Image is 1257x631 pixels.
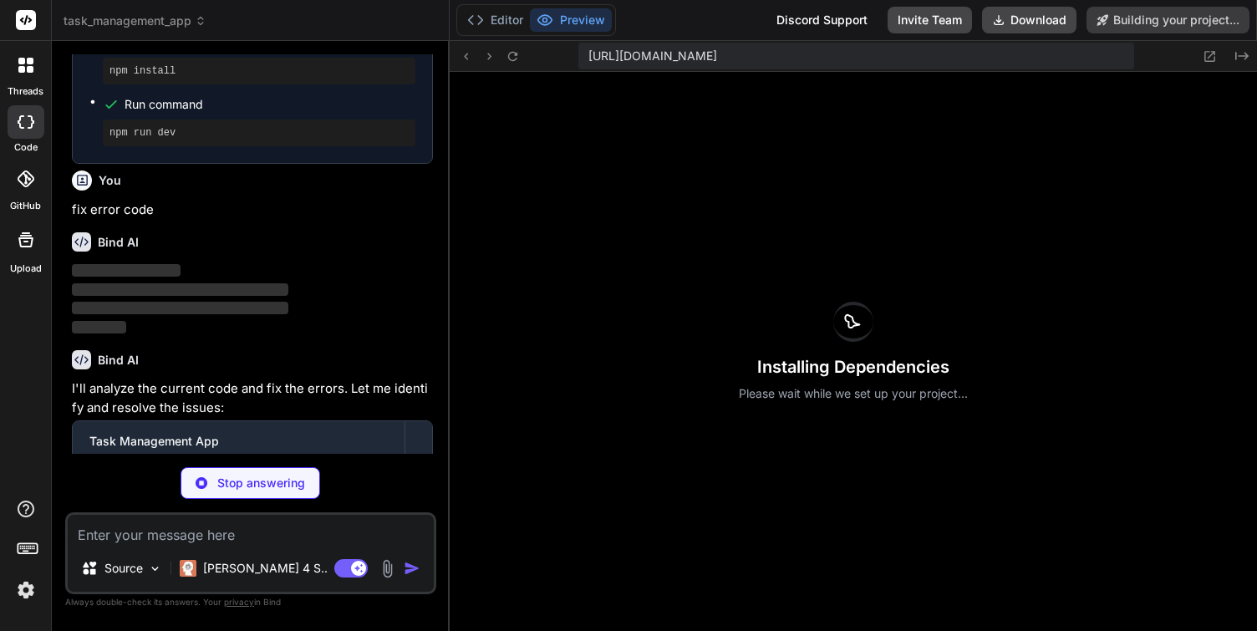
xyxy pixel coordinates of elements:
div: Task Management App [89,433,388,450]
label: Upload [10,262,42,276]
label: code [14,140,38,155]
p: fix error code [72,201,433,220]
h3: Installing Dependencies [739,355,968,379]
h6: You [99,172,121,189]
span: privacy [224,597,254,607]
div: Click to open Workbench [89,451,388,465]
span: task_management_app [64,13,206,29]
span: ‌ [72,264,181,277]
p: Always double-check its answers. Your in Bind [65,594,436,610]
img: Pick Models [148,562,162,576]
p: [PERSON_NAME] 4 S.. [203,560,328,577]
img: settings [12,576,40,604]
button: Editor [461,8,530,32]
span: [URL][DOMAIN_NAME] [588,48,717,64]
h6: Bind AI [98,352,139,369]
p: I'll analyze the current code and fix the errors. Let me identify and resolve the issues: [72,379,433,417]
p: Source [104,560,143,577]
span: ‌ [72,321,126,333]
span: Run command [125,96,415,113]
button: Building your project... [1087,7,1249,33]
p: Stop answering [217,475,305,491]
div: Discord Support [766,7,878,33]
img: Claude 4 Sonnet [180,560,196,577]
h6: Bind AI [98,234,139,251]
img: attachment [378,559,397,578]
pre: npm run dev [109,126,409,140]
button: Preview [530,8,612,32]
span: ‌ [72,283,288,296]
span: ‌ [72,302,288,314]
p: Please wait while we set up your project... [739,385,968,402]
button: Download [982,7,1076,33]
button: Task Management AppClick to open Workbench [73,421,405,476]
label: GitHub [10,199,41,213]
img: icon [404,560,420,577]
label: threads [8,84,43,99]
button: Invite Team [888,7,972,33]
pre: npm install [109,64,409,78]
